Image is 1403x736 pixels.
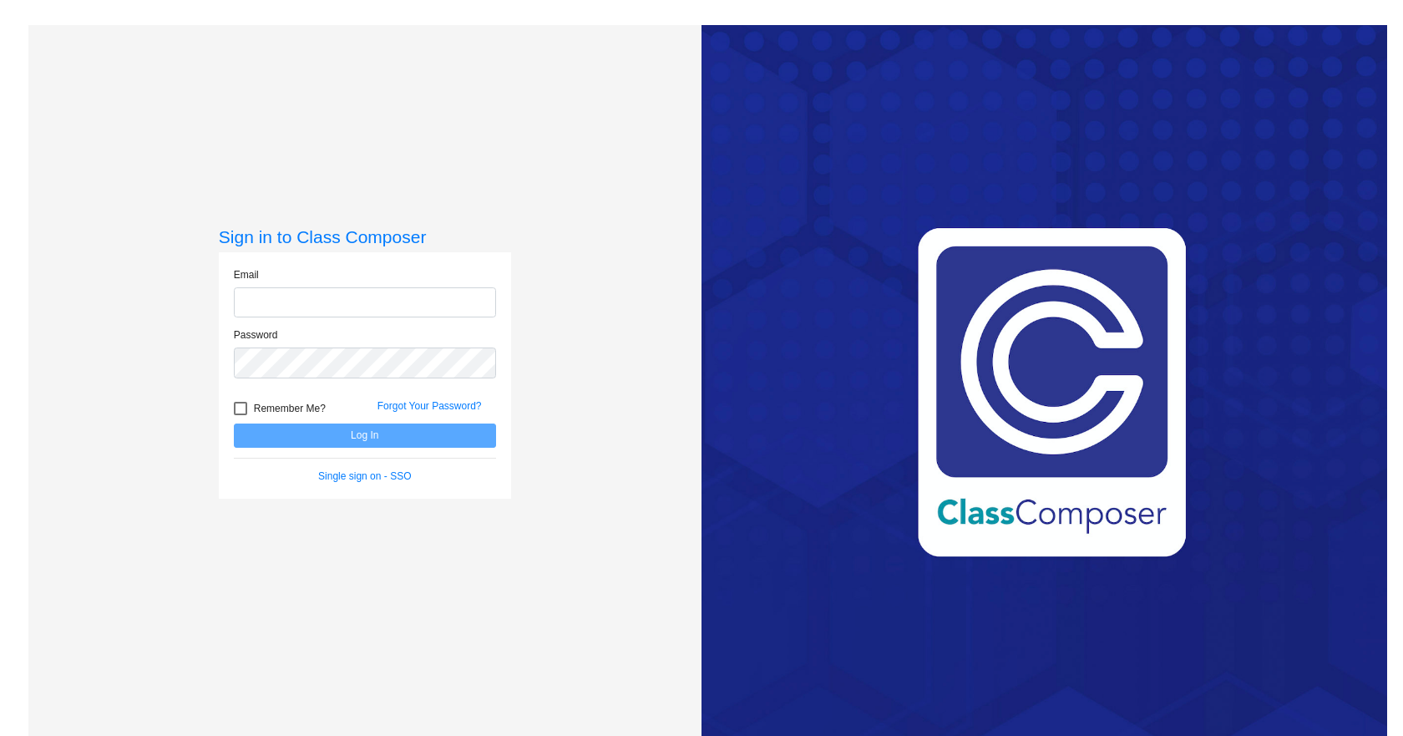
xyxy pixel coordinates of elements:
label: Password [234,327,278,343]
span: Remember Me? [254,398,326,419]
label: Email [234,267,259,282]
a: Single sign on - SSO [318,470,411,482]
h3: Sign in to Class Composer [219,226,511,247]
a: Forgot Your Password? [377,400,482,412]
button: Log In [234,424,496,448]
